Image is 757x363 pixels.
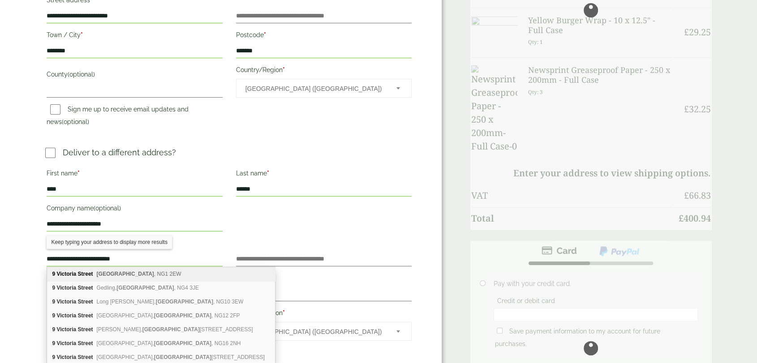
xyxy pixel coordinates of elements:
b: Victoria [56,285,76,291]
div: 9 Victoria Street [47,267,275,281]
b: Victoria [56,271,76,277]
span: United Kingdom (UK) [245,322,384,341]
abbr: required [264,31,266,38]
b: 9 [52,285,55,291]
b: 9 [52,271,55,277]
span: (optional) [62,118,89,125]
b: Street [78,312,93,319]
label: Town / City [47,29,222,44]
span: Country/Region [236,79,412,98]
b: [GEOGRAPHIC_DATA] [156,299,213,305]
abbr: required [81,31,83,38]
span: [GEOGRAPHIC_DATA], [STREET_ADDRESS] [97,354,265,360]
label: Postcode [236,29,412,44]
span: , NG1 2EW [97,271,181,277]
b: [GEOGRAPHIC_DATA] [154,312,211,319]
b: Victoria [56,354,76,360]
b: [GEOGRAPHIC_DATA] [142,326,200,333]
abbr: required [267,170,269,177]
span: (optional) [68,71,95,78]
b: 9 [52,340,55,346]
b: Victoria [56,340,76,346]
b: Street [78,354,93,360]
abbr: required [283,309,285,316]
div: 9 Victoria Street [47,337,275,350]
b: 9 [52,354,55,360]
label: Last name [236,167,412,182]
b: Street [78,285,93,291]
input: Sign me up to receive email updates and news(optional) [50,104,60,115]
label: Country/Region [236,64,412,79]
span: United Kingdom (UK) [245,79,384,98]
label: County [47,68,222,83]
label: Country/Region [236,307,412,322]
label: First name [47,167,222,182]
label: Company name [47,202,222,217]
span: (optional) [94,205,121,212]
b: Victoria [56,326,76,333]
b: 9 [52,326,55,333]
abbr: required [283,66,285,73]
label: Postcode [236,272,412,287]
b: [GEOGRAPHIC_DATA] [97,271,154,277]
div: 9 Victoria Street [47,295,275,309]
span: Gedling, , NG4 3JE [97,285,199,291]
b: [GEOGRAPHIC_DATA] [116,285,174,291]
span: Long [PERSON_NAME], , NG10 3EW [97,299,244,305]
div: 9 Victoria Street [47,281,275,295]
div: 9 Victoria Street [47,323,275,337]
span: [GEOGRAPHIC_DATA], , NG12 2FP [97,312,240,319]
span: Country/Region [236,322,412,341]
span: [PERSON_NAME], [STREET_ADDRESS] [97,326,253,333]
b: 9 [52,299,55,305]
b: Street [78,271,93,277]
label: Sign me up to receive email updates and news [47,106,189,128]
b: [GEOGRAPHIC_DATA] [154,340,211,346]
p: Deliver to a different address? [63,146,176,158]
span: [GEOGRAPHIC_DATA], , NG16 2NH [97,340,241,346]
b: Street [78,299,93,305]
b: 9 [52,312,55,319]
b: Street [78,326,93,333]
div: Keep typing your address to display more results [47,235,172,249]
b: Victoria [56,312,76,319]
b: [GEOGRAPHIC_DATA] [154,354,211,360]
abbr: required [77,170,80,177]
div: 9 Victoria Street [47,309,275,323]
b: Victoria [56,299,76,305]
b: Street [78,340,93,346]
